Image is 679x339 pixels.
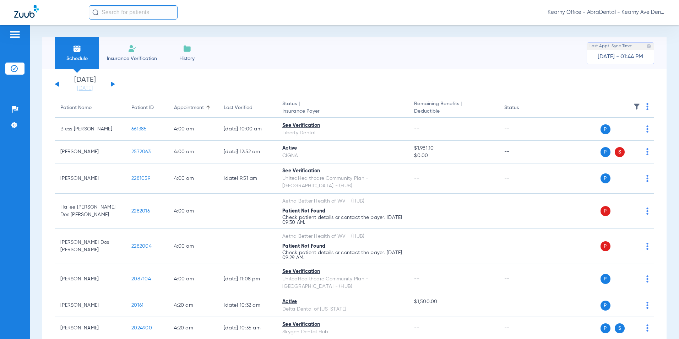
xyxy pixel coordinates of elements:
span: -- [414,127,419,131]
td: -- [499,229,547,264]
td: [DATE] 9:51 AM [218,163,277,194]
div: CIGNA [282,152,403,160]
span: P [601,173,610,183]
td: 4:00 AM [168,194,218,229]
img: x.svg [630,208,637,215]
span: 2572063 [131,149,151,154]
img: x.svg [630,125,637,133]
span: P [601,241,610,251]
div: Skygen Dental Hub [282,328,403,336]
span: P [601,301,610,311]
span: 661385 [131,127,147,131]
div: Aetna Better Health of WV - (HUB) [282,233,403,240]
span: P [601,274,610,284]
span: Last Appt. Sync Time: [590,43,632,50]
span: -- [414,244,419,249]
td: 4:20 AM [168,294,218,317]
span: P [601,124,610,134]
img: hamburger-icon [9,30,21,39]
div: Last Verified [224,104,271,112]
td: -- [218,194,277,229]
td: [PERSON_NAME] Dos [PERSON_NAME] [55,229,126,264]
td: [DATE] 10:32 AM [218,294,277,317]
li: [DATE] [64,76,106,92]
p: Check patient details or contact the payer. [DATE] 09:30 AM. [282,215,403,225]
th: Status | [277,98,408,118]
p: Check patient details or contact the payer. [DATE] 09:29 AM. [282,250,403,260]
div: See Verification [282,122,403,129]
iframe: Chat Widget [643,305,679,339]
div: UnitedHealthcare Community Plan - [GEOGRAPHIC_DATA] - (HUB) [282,175,403,190]
img: Schedule [73,44,81,53]
td: -- [499,163,547,194]
img: last sync help info [646,44,651,49]
span: $0.00 [414,152,493,160]
span: $1,981.10 [414,145,493,152]
td: -- [218,229,277,264]
span: -- [414,306,493,313]
img: x.svg [630,275,637,282]
img: x.svg [630,324,637,332]
div: Patient Name [60,104,120,112]
div: Patient Name [60,104,92,112]
img: group-dot-blue.svg [646,275,648,282]
span: S [615,323,625,333]
span: Schedule [60,55,94,62]
img: x.svg [630,148,637,155]
span: S [615,147,625,157]
div: Liberty Dental [282,129,403,137]
span: -- [414,176,419,181]
img: group-dot-blue.svg [646,148,648,155]
div: Patient ID [131,104,154,112]
img: x.svg [630,302,637,309]
div: Appointment [174,104,204,112]
span: P [601,323,610,333]
div: See Verification [282,167,403,175]
td: -- [499,118,547,141]
span: Kearny Office - AbraDental - Kearny Ave Dental, LLC - Kearny General [548,9,665,16]
td: 4:00 AM [168,118,218,141]
img: group-dot-blue.svg [646,125,648,133]
input: Search for patients [89,5,178,20]
img: Manual Insurance Verification [128,44,136,53]
span: Patient Not Found [282,209,325,214]
div: Appointment [174,104,212,112]
div: Last Verified [224,104,252,112]
th: Remaining Benefits | [408,98,498,118]
div: Active [282,298,403,306]
a: [DATE] [64,85,106,92]
span: -- [414,276,419,281]
td: 4:00 AM [168,163,218,194]
td: -- [499,194,547,229]
span: P [601,147,610,157]
td: 4:00 AM [168,141,218,163]
div: See Verification [282,321,403,328]
img: Zuub Logo [14,5,39,18]
td: -- [499,141,547,163]
td: [PERSON_NAME] [55,264,126,294]
div: Aetna Better Health of WV - (HUB) [282,198,403,205]
div: Active [282,145,403,152]
span: [DATE] - 01:44 PM [598,53,643,60]
img: x.svg [630,175,637,182]
span: 2024900 [131,325,152,330]
td: -- [499,264,547,294]
img: group-dot-blue.svg [646,175,648,182]
td: Bless [PERSON_NAME] [55,118,126,141]
img: group-dot-blue.svg [646,243,648,250]
td: Hailee [PERSON_NAME] Dos [PERSON_NAME] [55,194,126,229]
div: Delta Dental of [US_STATE] [282,306,403,313]
span: 2087104 [131,276,151,281]
td: [DATE] 11:08 PM [218,264,277,294]
div: Patient ID [131,104,163,112]
img: filter.svg [633,103,640,110]
span: Insurance Verification [104,55,159,62]
span: History [170,55,204,62]
img: group-dot-blue.svg [646,208,648,215]
span: 2282004 [131,244,152,249]
img: x.svg [630,243,637,250]
span: Deductible [414,108,493,115]
div: UnitedHealthcare Community Plan - [GEOGRAPHIC_DATA] - (HUB) [282,275,403,290]
img: group-dot-blue.svg [646,103,648,110]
